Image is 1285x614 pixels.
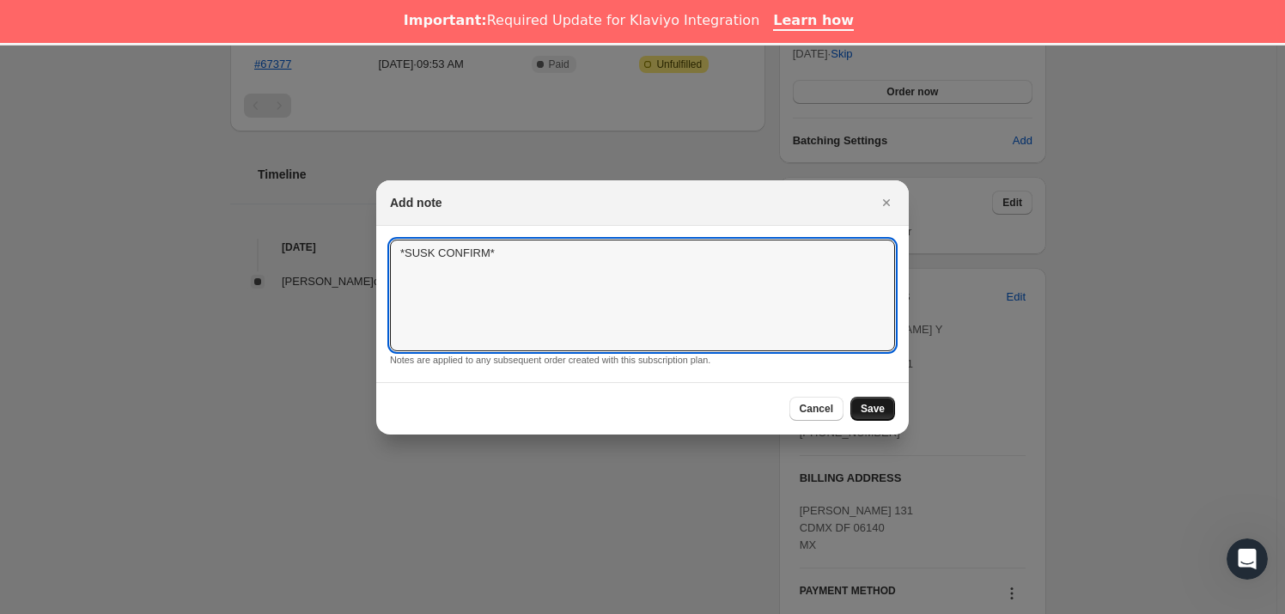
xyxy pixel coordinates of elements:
[390,194,442,211] h2: Add note
[404,12,487,28] b: Important:
[874,191,898,215] button: Close
[850,397,895,421] button: Save
[390,355,710,365] small: Notes are applied to any subsequent order created with this subscription plan.
[800,402,833,416] span: Cancel
[404,12,759,29] div: Required Update for Klaviyo Integration
[390,240,895,351] textarea: *SUSK CONFIRM*
[861,402,885,416] span: Save
[789,397,843,421] button: Cancel
[1227,538,1268,580] iframe: Intercom live chat
[773,12,854,31] a: Learn how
